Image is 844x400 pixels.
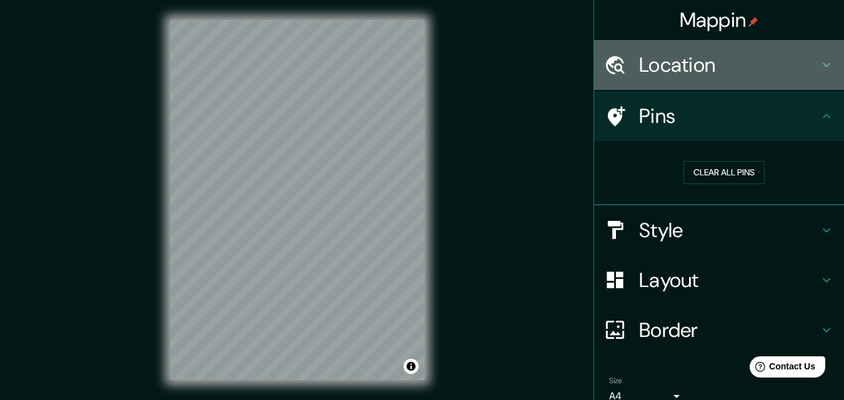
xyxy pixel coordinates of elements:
[639,318,819,343] h4: Border
[594,255,844,305] div: Layout
[639,52,819,77] h4: Location
[748,17,758,27] img: pin-icon.png
[594,305,844,355] div: Border
[683,161,765,184] button: Clear all pins
[609,375,622,386] label: Size
[594,40,844,90] div: Location
[594,205,844,255] div: Style
[170,20,425,380] canvas: Map
[680,7,759,32] h4: Mappin
[404,359,419,374] button: Toggle attribution
[639,268,819,293] h4: Layout
[639,104,819,129] h4: Pins
[733,351,830,386] iframe: Help widget launcher
[639,218,819,243] h4: Style
[594,91,844,141] div: Pins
